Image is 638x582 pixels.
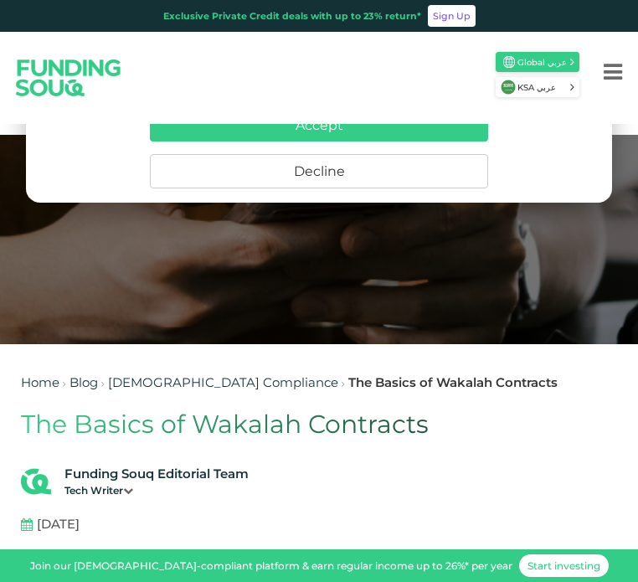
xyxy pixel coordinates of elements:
[163,9,421,23] div: Exclusive Private Credit deals with up to 23% return*
[588,39,638,106] button: Menu
[501,80,516,95] img: SA Flag
[150,154,488,188] button: Decline
[428,5,476,27] a: Sign Up
[21,409,617,440] h1: The Basics of Wakalah Contracts
[503,56,515,68] img: SA Flag
[21,466,51,497] img: Blog Author
[21,374,59,390] a: Home
[150,109,488,142] button: Accept
[3,44,135,111] img: Logo
[30,559,512,574] div: Join our [DEMOGRAPHIC_DATA]-compliant platform & earn regular income up to 26%* per year
[519,554,609,577] a: Start investing
[108,374,338,390] a: [DEMOGRAPHIC_DATA] Compliance
[348,373,558,393] div: The Basics of Wakalah Contracts
[517,81,569,94] span: KSA عربي
[64,465,249,484] div: Funding Souq Editorial Team
[37,515,80,534] span: [DATE]
[517,56,569,69] span: Global عربي
[69,374,98,390] a: Blog
[64,483,249,498] div: Tech Writer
